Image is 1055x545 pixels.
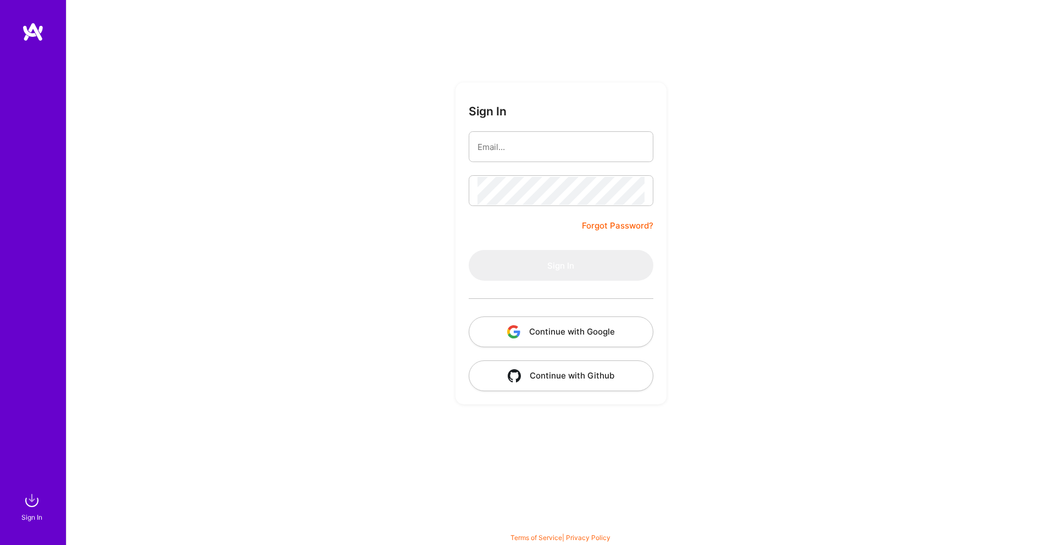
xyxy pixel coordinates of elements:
img: icon [508,369,521,382]
img: icon [507,325,520,338]
img: logo [22,22,44,42]
a: sign inSign In [23,490,43,523]
button: Continue with Github [469,360,653,391]
a: Forgot Password? [582,219,653,232]
span: | [510,533,610,542]
button: Continue with Google [469,316,653,347]
div: © 2025 ATeams Inc., All rights reserved. [66,512,1055,540]
a: Terms of Service [510,533,562,542]
div: Sign In [21,511,42,523]
button: Sign In [469,250,653,281]
h3: Sign In [469,104,507,118]
input: Email... [477,133,645,161]
img: sign in [21,490,43,511]
a: Privacy Policy [566,533,610,542]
